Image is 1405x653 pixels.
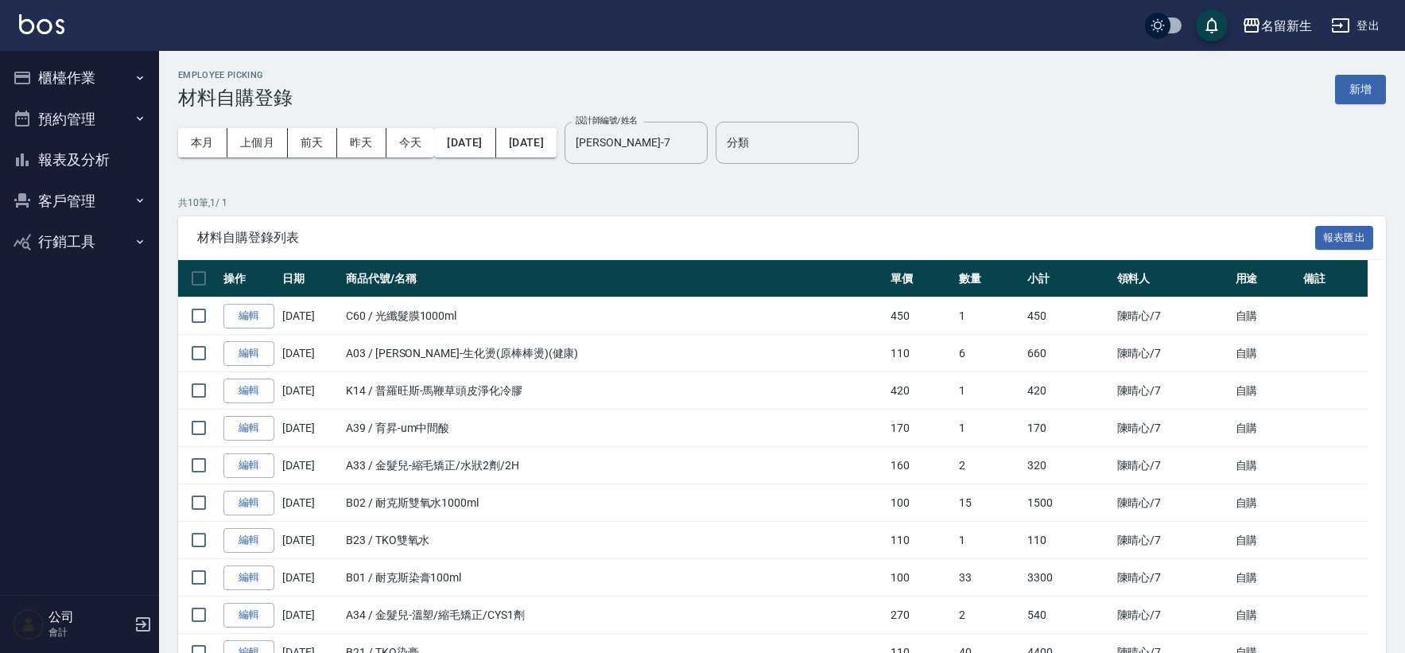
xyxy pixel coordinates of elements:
[49,609,130,625] h5: 公司
[342,335,887,372] td: A03 / [PERSON_NAME]-生化燙(原棒棒燙)(健康)
[1232,559,1300,597] td: 自購
[1236,10,1318,42] button: 名留新生
[223,304,274,328] a: 編輯
[178,128,227,157] button: 本月
[887,559,955,597] td: 100
[1113,559,1232,597] td: 陳晴心 /7
[887,484,955,522] td: 100
[342,522,887,559] td: B23 / TKO雙氧水
[887,447,955,484] td: 160
[887,335,955,372] td: 110
[1315,226,1374,251] button: 報表匯出
[278,559,342,597] td: [DATE]
[1023,484,1113,522] td: 1500
[223,341,274,366] a: 編輯
[887,260,955,297] th: 單價
[6,181,153,222] button: 客戶管理
[1335,75,1386,104] button: 新增
[219,260,278,297] th: 操作
[337,128,386,157] button: 昨天
[1232,410,1300,447] td: 自購
[1232,297,1300,335] td: 自購
[1023,410,1113,447] td: 170
[278,597,342,634] td: [DATE]
[223,416,274,441] a: 編輯
[1232,260,1300,297] th: 用途
[49,625,130,639] p: 會計
[288,128,337,157] button: 前天
[1113,335,1232,372] td: 陳晴心 /7
[1113,447,1232,484] td: 陳晴心 /7
[1232,447,1300,484] td: 自購
[342,597,887,634] td: A34 / 金髮兒-溫塑/縮毛矯正/CYS1劑
[342,372,887,410] td: K14 / 普羅旺斯-馬鞭草頭皮淨化冷膠
[955,597,1023,634] td: 2
[955,484,1023,522] td: 15
[223,379,274,403] a: 編輯
[386,128,435,157] button: 今天
[1023,372,1113,410] td: 420
[278,372,342,410] td: [DATE]
[1113,484,1232,522] td: 陳晴心 /7
[223,566,274,590] a: 編輯
[1299,260,1368,297] th: 備註
[178,87,293,109] h3: 材料自購登錄
[1232,335,1300,372] td: 自購
[278,410,342,447] td: [DATE]
[6,99,153,140] button: 預約管理
[6,57,153,99] button: 櫃檯作業
[13,608,45,640] img: Person
[278,447,342,484] td: [DATE]
[342,484,887,522] td: B02 / 耐克斯雙氧水1000ml
[955,297,1023,335] td: 1
[342,297,887,335] td: C60 / 光纖髮膜1000ml
[342,410,887,447] td: A39 / 育昇-um中間酸
[1335,81,1386,96] a: 新增
[19,14,64,34] img: Logo
[887,597,955,634] td: 270
[1113,372,1232,410] td: 陳晴心 /7
[887,297,955,335] td: 450
[1261,16,1312,36] div: 名留新生
[1113,597,1232,634] td: 陳晴心 /7
[342,260,887,297] th: 商品代號/名稱
[434,128,495,157] button: [DATE]
[955,447,1023,484] td: 2
[278,484,342,522] td: [DATE]
[1113,522,1232,559] td: 陳晴心 /7
[197,230,1315,246] span: 材料自購登錄列表
[278,260,342,297] th: 日期
[6,221,153,262] button: 行銷工具
[178,196,1386,210] p: 共 10 筆, 1 / 1
[278,297,342,335] td: [DATE]
[1196,10,1228,41] button: save
[576,115,638,126] label: 設計師編號/姓名
[1023,559,1113,597] td: 3300
[1232,597,1300,634] td: 自購
[887,372,955,410] td: 420
[1023,297,1113,335] td: 450
[1023,260,1113,297] th: 小計
[278,522,342,559] td: [DATE]
[1023,335,1113,372] td: 660
[1232,522,1300,559] td: 自購
[1232,484,1300,522] td: 自購
[1023,447,1113,484] td: 320
[1113,410,1232,447] td: 陳晴心 /7
[1113,297,1232,335] td: 陳晴心 /7
[223,603,274,628] a: 編輯
[342,447,887,484] td: A33 / 金髮兒-縮毛矯正/水狀2劑/2H
[1023,597,1113,634] td: 540
[955,372,1023,410] td: 1
[6,139,153,181] button: 報表及分析
[223,453,274,478] a: 編輯
[887,522,955,559] td: 110
[887,410,955,447] td: 170
[1113,260,1232,297] th: 領料人
[223,491,274,515] a: 編輯
[223,528,274,553] a: 編輯
[955,559,1023,597] td: 33
[178,70,293,80] h2: Employee Picking
[955,522,1023,559] td: 1
[955,260,1023,297] th: 數量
